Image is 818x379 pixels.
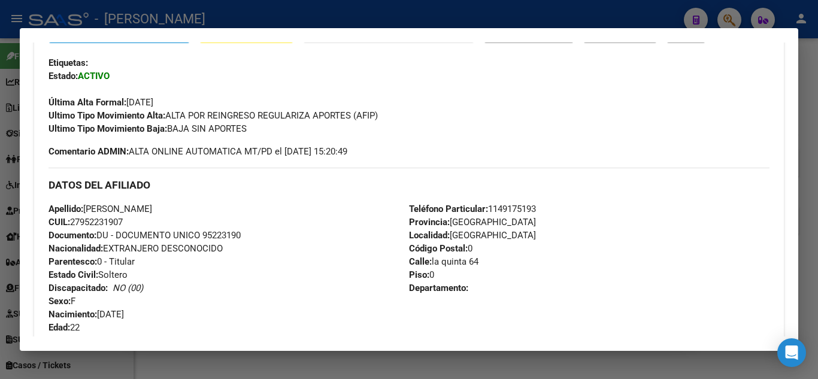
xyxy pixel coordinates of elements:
strong: Edad: [49,322,70,333]
h3: DATOS DEL AFILIADO [49,178,769,192]
strong: Calle: [409,256,432,267]
span: 0 [409,269,434,280]
strong: ACTIVO [78,71,110,81]
strong: Nacimiento: [49,309,97,320]
strong: Documento: [49,230,96,241]
strong: Ultimo Tipo Movimiento Alta: [49,110,165,121]
strong: Etiquetas: [49,57,88,68]
span: [DATE] [49,97,153,108]
strong: CUIL: [49,217,70,228]
span: 0 [409,243,472,254]
strong: Discapacitado: [49,283,108,293]
span: EXTRANJERO DESCONOCIDO [49,243,223,254]
span: BAJA SIN APORTES [49,123,247,134]
span: [PERSON_NAME] [49,204,152,214]
strong: Departamento: [409,283,468,293]
strong: Ultimo Tipo Movimiento Baja: [49,123,167,134]
div: Open Intercom Messenger [777,338,806,367]
strong: Localidad: [409,230,450,241]
span: ALTA POR REINGRESO REGULARIZA APORTES (AFIP) [49,110,378,121]
span: DU - DOCUMENTO UNICO 95223190 [49,230,241,241]
span: la quinta 64 [409,256,478,267]
span: [GEOGRAPHIC_DATA] [409,230,536,241]
span: 0 - Titular [49,256,135,267]
strong: Comentario ADMIN: [49,146,129,157]
strong: Teléfono Particular: [409,204,488,214]
strong: Parentesco: [49,256,97,267]
strong: Provincia: [409,217,450,228]
strong: Nacionalidad: [49,243,103,254]
span: ALTA ONLINE AUTOMATICA MT/PD el [DATE] 15:20:49 [49,145,347,158]
strong: Apellido: [49,204,83,214]
span: 1149175193 [409,204,536,214]
span: Soltero [49,269,128,280]
strong: Código Postal: [409,243,468,254]
span: F [49,296,75,307]
i: NO (00) [113,283,143,293]
strong: Sexo: [49,296,71,307]
strong: Piso: [409,269,429,280]
strong: Estado: [49,71,78,81]
span: [DATE] [49,309,124,320]
span: [GEOGRAPHIC_DATA] [409,217,536,228]
strong: Última Alta Formal: [49,97,126,108]
span: 27952231907 [49,217,123,228]
strong: Estado Civil: [49,269,98,280]
span: 22 [49,322,80,333]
